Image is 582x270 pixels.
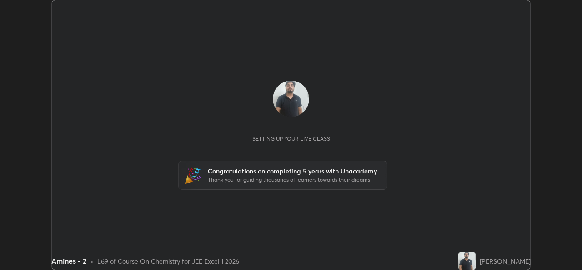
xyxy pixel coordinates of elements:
div: Setting up your live class [252,135,330,142]
div: [PERSON_NAME] [480,256,531,266]
img: 6636e68ff89647c5ab70384beb5cf6e4.jpg [273,81,309,117]
div: • [90,256,94,266]
img: 6636e68ff89647c5ab70384beb5cf6e4.jpg [458,252,476,270]
div: L69 of Course On Chemistry for JEE Excel 1 2026 [97,256,239,266]
div: Amines - 2 [51,255,87,266]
